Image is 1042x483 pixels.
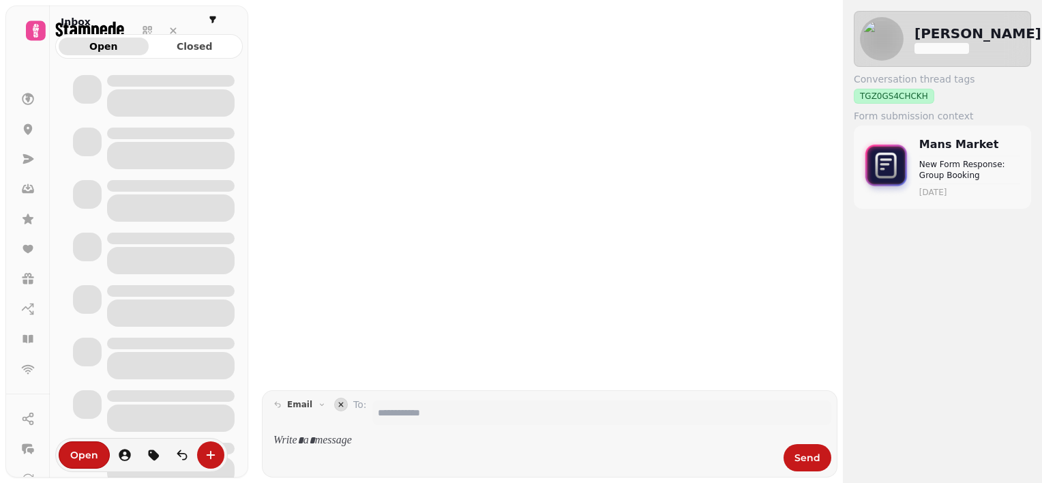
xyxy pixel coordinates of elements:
[161,42,229,51] span: Closed
[70,42,138,51] span: Open
[268,396,331,413] button: email
[334,398,348,411] button: collapse
[197,441,224,469] button: create-convo
[61,15,91,29] h2: Inbox
[168,441,196,469] button: is-read
[59,441,110,469] button: Open
[70,450,98,460] span: Open
[150,38,240,55] button: Closed
[854,109,1031,123] label: Form submission context
[59,38,149,55] button: Open
[353,398,366,425] label: To:
[919,187,1020,198] time: [DATE]
[914,24,1041,43] h2: [PERSON_NAME]
[794,453,820,463] span: Send
[919,136,1020,153] p: Mans Market
[784,444,831,471] button: Send
[859,138,914,196] img: form-icon
[854,89,934,104] div: TGZ0GS4CHCKH
[860,17,904,61] img: aHR0cHM6Ly93d3cuZ3JhdmF0YXIuY29tL2F2YXRhci8wNjFjM2NlMjViNDdlZDU5M2ZiMDBmYmFjOWQyZTRlNz9zPTE1MCZkP...
[919,159,1020,181] p: New Form Response: Group Booking
[140,441,167,469] button: tag-thread
[205,12,221,28] button: filter
[854,72,1031,86] label: Conversation thread tags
